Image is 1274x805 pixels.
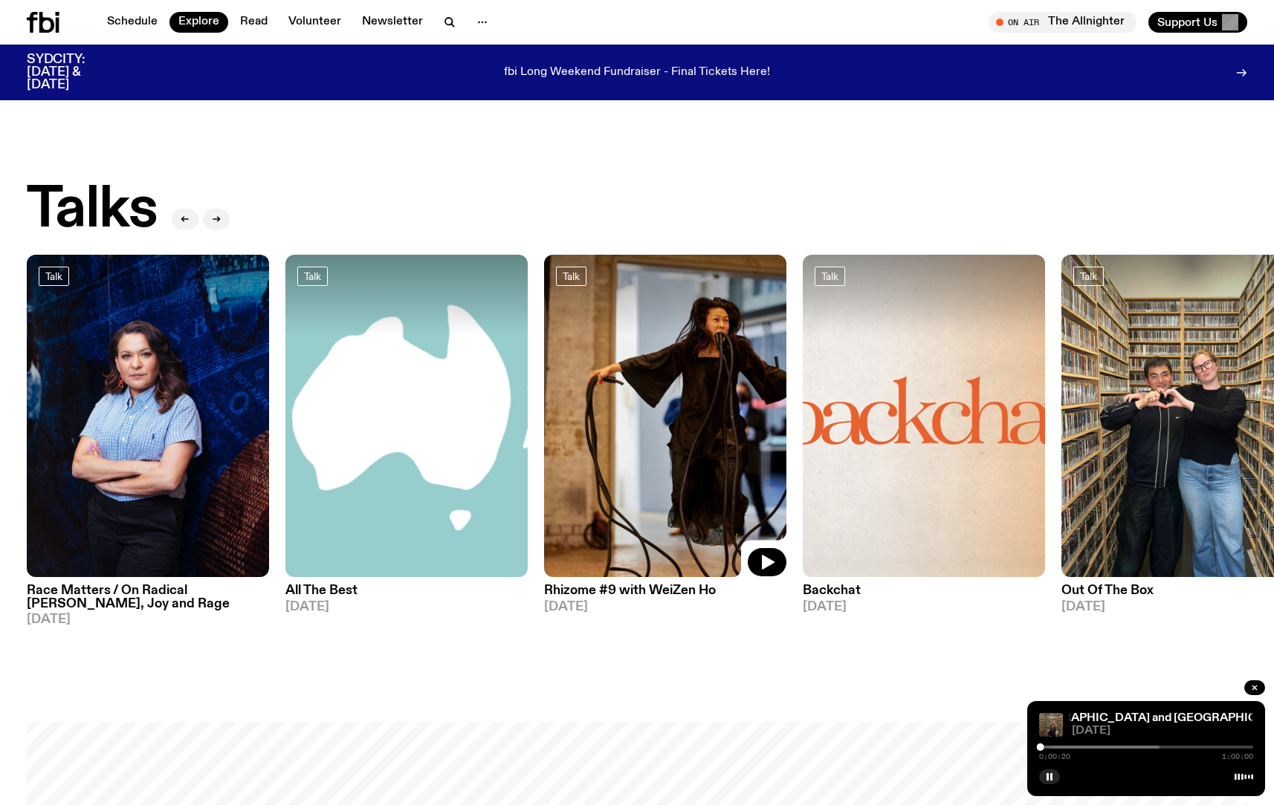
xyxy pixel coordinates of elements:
a: Schedule [98,12,166,33]
span: Talk [821,270,838,281]
a: Rhizome #9 with WeiZen Ho[DATE] [544,577,786,613]
span: 1:00:00 [1222,753,1253,760]
a: Backchat[DATE] [803,577,1045,613]
button: Support Us [1148,12,1247,33]
span: Talk [304,270,321,281]
a: Explore [169,12,228,33]
span: Talk [1080,270,1097,281]
h3: Backchat [803,584,1045,597]
h2: Talks [27,182,157,238]
img: Sara and Malaak squatting on ground in fbi music library. Sara is making peace signs behind Malaa... [1039,713,1063,737]
span: [DATE] [285,601,528,613]
h3: Rhizome #9 with WeiZen Ho [544,584,786,597]
img: Image of artist WeiZen Ho during performance. She floating mid-air in a gallery and holding thick... [544,255,786,578]
a: Talk [556,267,586,286]
p: fbi Long Weekend Fundraiser - Final Tickets Here! [504,66,770,79]
span: Talk [563,270,580,281]
span: 0:00:20 [1039,753,1070,760]
h3: Race Matters / On Radical [PERSON_NAME], Joy and Rage [27,584,269,610]
a: Talk [39,267,69,286]
a: Volunteer [279,12,350,33]
span: [DATE] [803,601,1045,613]
span: Talk [45,270,62,281]
button: On AirThe Allnighter [989,12,1136,33]
a: Talk [297,267,328,286]
a: Read [231,12,277,33]
a: Talk [1073,267,1104,286]
a: Newsletter [353,12,432,33]
a: All The Best[DATE] [285,577,528,613]
a: Talk [815,267,845,286]
span: [DATE] [544,601,786,613]
span: [DATE] [1072,726,1253,737]
span: Support Us [1157,16,1218,29]
a: Race Matters / On Radical [PERSON_NAME], Joy and Rage[DATE] [27,577,269,625]
h3: All The Best [285,584,528,597]
h3: SYDCITY: [DATE] & [DATE] [27,53,122,91]
span: [DATE] [27,613,269,626]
